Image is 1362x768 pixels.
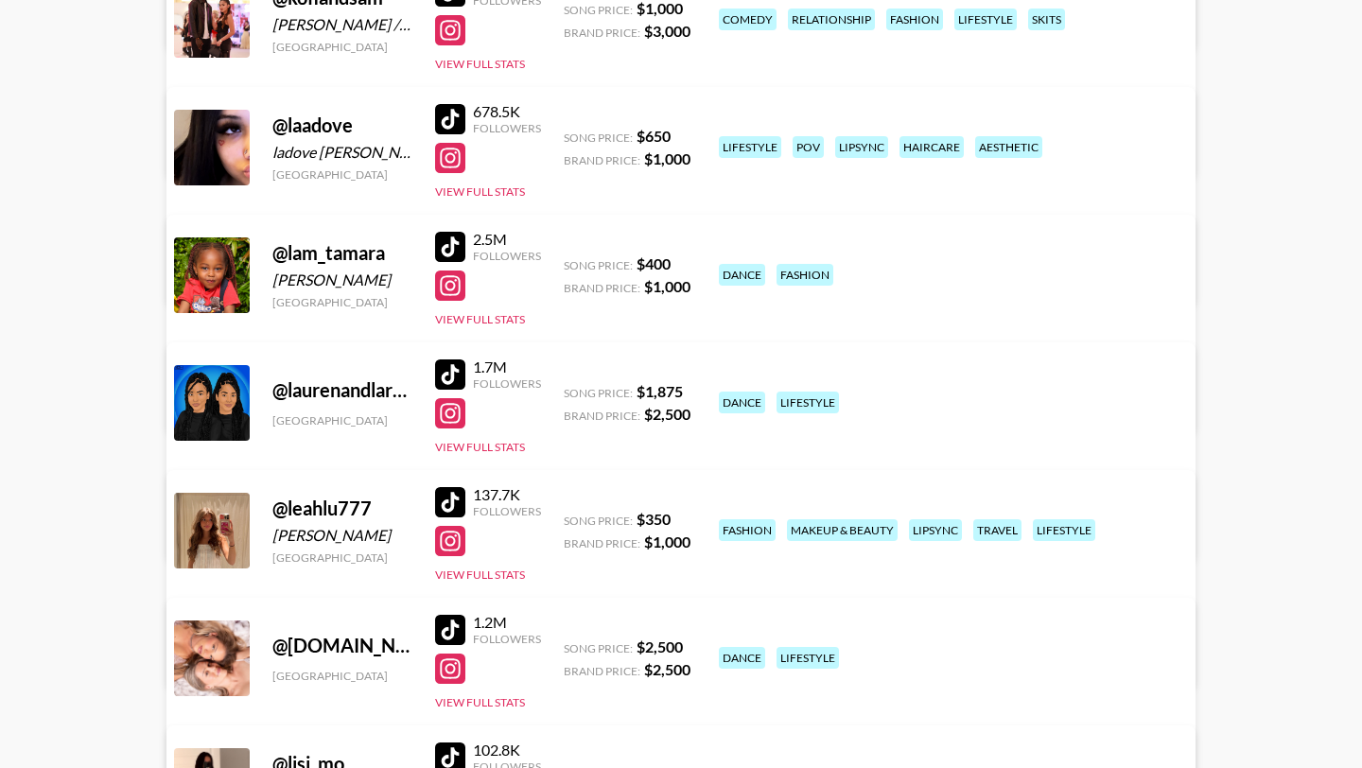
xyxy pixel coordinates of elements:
strong: $ 350 [637,510,671,528]
div: [GEOGRAPHIC_DATA] [272,669,412,683]
div: dance [719,392,765,413]
div: aesthetic [975,136,1042,158]
div: Followers [473,632,541,646]
div: dance [719,647,765,669]
span: Brand Price: [564,536,640,550]
span: Brand Price: [564,153,640,167]
span: Brand Price: [564,409,640,423]
div: [PERSON_NAME] [272,271,412,289]
div: lipsync [835,136,888,158]
div: [PERSON_NAME] [272,526,412,545]
div: makeup & beauty [787,519,898,541]
strong: $ 400 [637,254,671,272]
div: dance [719,264,765,286]
button: View Full Stats [435,312,525,326]
span: Song Price: [564,641,633,655]
div: @ [DOMAIN_NAME] [272,634,412,657]
div: [GEOGRAPHIC_DATA] [272,413,412,428]
span: Brand Price: [564,664,640,678]
strong: $ 1,000 [644,532,690,550]
div: skits [1028,9,1065,30]
strong: $ 1,875 [637,382,683,400]
div: 102.8K [473,741,541,759]
div: lifestyle [1033,519,1095,541]
strong: $ 3,000 [644,22,690,40]
span: Song Price: [564,3,633,17]
div: 1.2M [473,613,541,632]
div: fashion [886,9,943,30]
div: [PERSON_NAME] / [PERSON_NAME] [272,15,412,34]
button: View Full Stats [435,567,525,582]
span: Song Price: [564,386,633,400]
div: fashion [719,519,776,541]
div: [GEOGRAPHIC_DATA] [272,550,412,565]
div: lifestyle [777,647,839,669]
div: lifestyle [719,136,781,158]
div: [GEOGRAPHIC_DATA] [272,295,412,309]
button: View Full Stats [435,695,525,709]
div: [GEOGRAPHIC_DATA] [272,40,412,54]
span: Brand Price: [564,281,640,295]
div: Followers [473,504,541,518]
div: @ laurenandlaratiktok [272,378,412,402]
span: Song Price: [564,514,633,528]
div: haircare [899,136,964,158]
div: lifestyle [777,392,839,413]
button: View Full Stats [435,184,525,199]
div: Followers [473,121,541,135]
strong: $ 2,500 [644,660,690,678]
strong: $ 2,500 [644,405,690,423]
strong: $ 1,000 [644,149,690,167]
div: Followers [473,376,541,391]
strong: $ 650 [637,127,671,145]
button: View Full Stats [435,57,525,71]
div: [GEOGRAPHIC_DATA] [272,167,412,182]
div: fashion [777,264,833,286]
div: relationship [788,9,875,30]
strong: $ 1,000 [644,277,690,295]
div: travel [973,519,1021,541]
div: pov [793,136,824,158]
div: @ lam_tamara [272,241,412,265]
div: 2.5M [473,230,541,249]
div: 137.7K [473,485,541,504]
div: Followers [473,249,541,263]
div: @ leahlu777 [272,497,412,520]
span: Song Price: [564,131,633,145]
div: lipsync [909,519,962,541]
div: 1.7M [473,358,541,376]
div: @ laadove [272,113,412,137]
div: ladove [PERSON_NAME] [272,143,412,162]
span: Song Price: [564,258,633,272]
div: 678.5K [473,102,541,121]
button: View Full Stats [435,440,525,454]
strong: $ 2,500 [637,637,683,655]
div: lifestyle [954,9,1017,30]
span: Brand Price: [564,26,640,40]
div: comedy [719,9,777,30]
